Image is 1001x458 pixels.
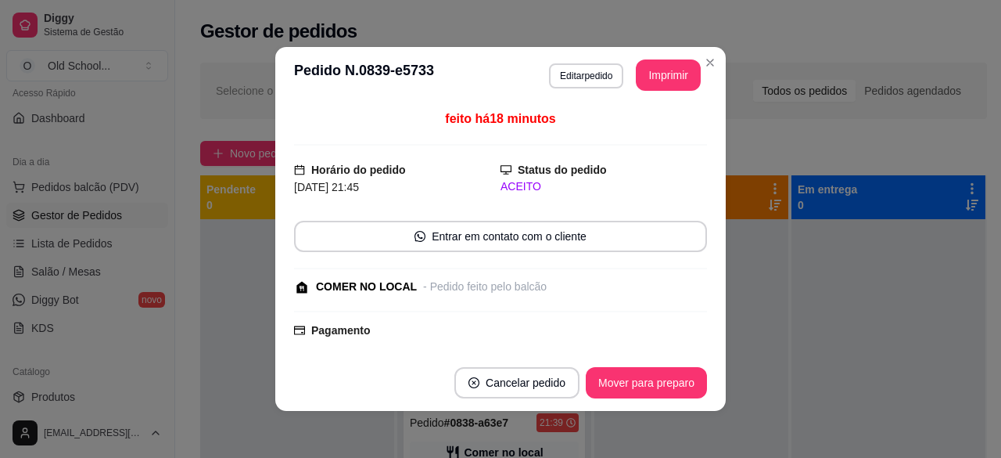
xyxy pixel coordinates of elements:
[636,60,701,91] button: Imprimir
[518,164,607,176] strong: Status do pedido
[454,367,579,398] button: close-circleCancelar pedido
[316,279,417,295] div: COMER NO LOCAL
[311,164,406,176] strong: Horário do pedido
[294,60,434,91] h3: Pedido N. 0839-e5733
[294,221,707,252] button: whats-appEntrar em contato com o cliente
[500,164,511,175] span: desktop
[698,50,723,75] button: Close
[294,164,305,175] span: calendar
[423,279,547,295] div: - Pedido feito pelo balcão
[468,377,479,388] span: close-circle
[445,112,555,125] span: feito há 18 minutos
[294,181,359,193] span: [DATE] 21:45
[549,63,623,88] button: Editarpedido
[586,367,707,398] button: Mover para preparo
[294,325,305,336] span: credit-card
[500,179,707,195] div: ACEITO
[311,324,370,337] strong: Pagamento
[414,231,425,242] span: whats-app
